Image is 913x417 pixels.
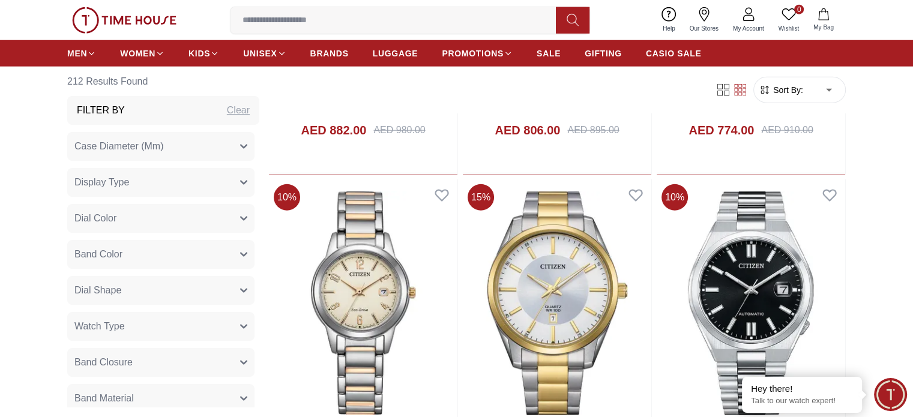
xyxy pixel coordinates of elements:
[301,122,366,139] h4: AED 882.00
[67,384,255,413] button: Band Material
[759,84,803,96] button: Sort By:
[67,348,255,377] button: Band Closure
[585,47,622,59] span: GIFTING
[874,378,907,411] div: Chat Widget
[751,396,853,406] p: Talk to our watch expert!
[67,47,87,59] span: MEN
[646,43,702,64] a: CASIO SALE
[728,24,769,33] span: My Account
[67,312,255,341] button: Watch Type
[310,47,349,59] span: BRANDS
[120,47,155,59] span: WOMEN
[373,43,418,64] a: LUGGAGE
[72,7,176,34] img: ...
[661,184,688,211] span: 10 %
[67,240,255,269] button: Band Color
[373,123,425,137] div: AED 980.00
[188,47,210,59] span: KIDS
[74,391,134,406] span: Band Material
[655,5,682,35] a: Help
[74,211,116,226] span: Dial Color
[227,103,250,118] div: Clear
[585,43,622,64] a: GIFTING
[537,43,561,64] a: SALE
[567,123,619,137] div: AED 895.00
[537,47,561,59] span: SALE
[74,283,121,298] span: Dial Shape
[468,184,494,211] span: 15 %
[658,24,680,33] span: Help
[74,175,129,190] span: Display Type
[67,67,259,96] h6: 212 Results Found
[77,103,125,118] h3: Filter By
[243,43,286,64] a: UNISEX
[751,383,853,395] div: Hey there!
[685,24,723,33] span: Our Stores
[495,122,560,139] h4: AED 806.00
[771,5,806,35] a: 0Wishlist
[74,139,163,154] span: Case Diameter (Mm)
[771,84,803,96] span: Sort By:
[682,5,726,35] a: Our Stores
[67,43,96,64] a: MEN
[74,247,122,262] span: Band Color
[373,47,418,59] span: LUGGAGE
[74,355,133,370] span: Band Closure
[646,47,702,59] span: CASIO SALE
[761,123,813,137] div: AED 910.00
[67,132,255,161] button: Case Diameter (Mm)
[188,43,219,64] a: KIDS
[67,168,255,197] button: Display Type
[74,319,125,334] span: Watch Type
[243,47,277,59] span: UNISEX
[809,23,839,32] span: My Bag
[442,43,513,64] a: PROMOTIONS
[67,204,255,233] button: Dial Color
[689,122,754,139] h4: AED 774.00
[774,24,804,33] span: Wishlist
[67,276,255,305] button: Dial Shape
[120,43,164,64] a: WOMEN
[274,184,300,211] span: 10 %
[806,6,841,34] button: My Bag
[794,5,804,14] span: 0
[310,43,349,64] a: BRANDS
[442,47,504,59] span: PROMOTIONS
